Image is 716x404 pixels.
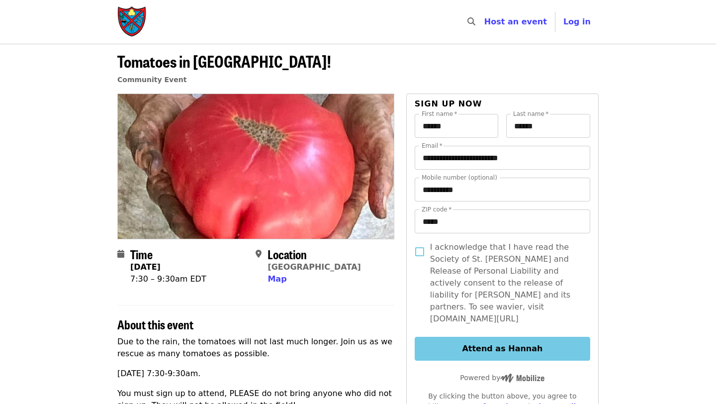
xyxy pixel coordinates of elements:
label: ZIP code [422,206,451,212]
img: Tomatoes in China Grove! organized by Society of St. Andrew [118,94,394,238]
a: Host an event [484,17,547,26]
span: Tomatoes in [GEOGRAPHIC_DATA]! [117,49,331,73]
a: [GEOGRAPHIC_DATA] [268,262,360,272]
div: 7:30 – 9:30am EDT [130,273,206,285]
i: calendar icon [117,249,124,259]
i: search icon [467,17,475,26]
input: Search [481,10,489,34]
input: ZIP code [415,209,590,233]
label: Last name [513,111,548,117]
strong: [DATE] [130,262,161,272]
label: Mobile number (optional) [422,175,497,181]
button: Map [268,273,286,285]
label: First name [422,111,457,117]
input: First name [415,114,499,138]
input: Email [415,146,590,170]
span: I acknowledge that I have read the Society of St. [PERSON_NAME] and Release of Personal Liability... [430,241,582,325]
span: Log in [563,17,591,26]
button: Log in [555,12,599,32]
img: Powered by Mobilize [500,374,544,383]
label: Email [422,143,443,149]
span: About this event [117,315,193,333]
input: Mobile number (optional) [415,178,590,202]
i: map-marker-alt icon [256,249,262,259]
button: Attend as Hannah [415,337,590,361]
input: Last name [506,114,590,138]
span: Sign up now [415,99,482,108]
p: Due to the rain, the tomatoes will not last much longer. Join us as we rescue as many tomatoes as... [117,336,394,360]
a: Community Event [117,76,186,84]
span: Time [130,245,153,263]
span: Location [268,245,307,263]
p: [DATE] 7:30-9:30am. [117,368,394,380]
span: Powered by [460,374,544,382]
span: Map [268,274,286,284]
img: Society of St. Andrew - Home [117,6,147,38]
